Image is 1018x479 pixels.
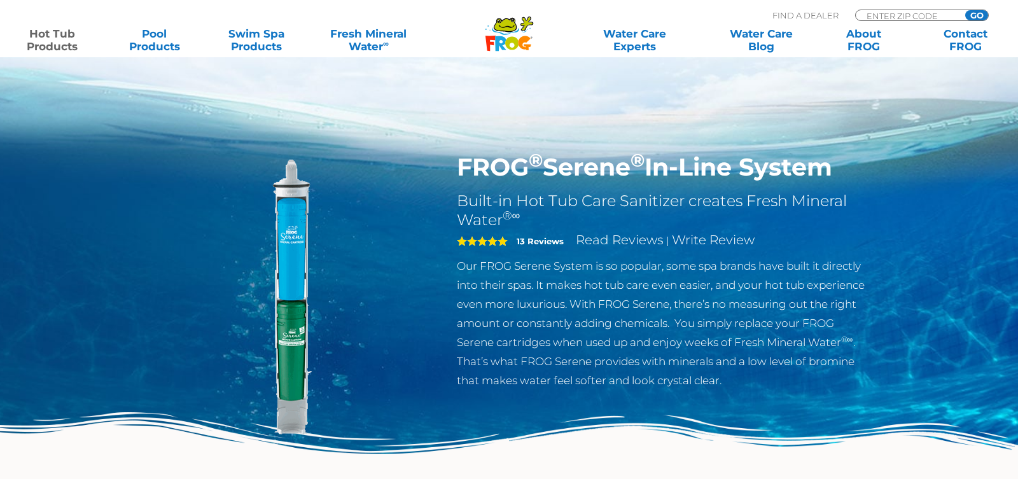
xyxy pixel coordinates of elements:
[926,27,1005,53] a: ContactFROG
[13,27,92,53] a: Hot TubProducts
[865,10,951,21] input: Zip Code Form
[457,153,872,182] h1: FROG Serene In-Line System
[631,149,645,171] sup: ®
[457,256,872,390] p: Our FROG Serene System is so popular, some spa brands have built it directly into their spas. It ...
[383,39,389,48] sup: ∞
[319,27,418,53] a: Fresh MineralWater∞
[217,27,296,53] a: Swim SpaProducts
[824,27,903,53] a: AboutFROG
[772,10,839,21] p: Find A Dealer
[570,27,699,53] a: Water CareExperts
[666,235,669,247] span: |
[457,236,508,246] span: 5
[517,236,564,246] strong: 13 Reviews
[576,232,664,247] a: Read Reviews
[115,27,194,53] a: PoolProducts
[457,191,872,230] h2: Built-in Hot Tub Care Sanitizer creates Fresh Mineral Water
[503,209,520,223] sup: ®∞
[672,232,755,247] a: Write Review
[529,149,543,171] sup: ®
[146,153,438,444] img: serene-inline.png
[722,27,801,53] a: Water CareBlog
[841,335,853,344] sup: ®∞
[965,10,988,20] input: GO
